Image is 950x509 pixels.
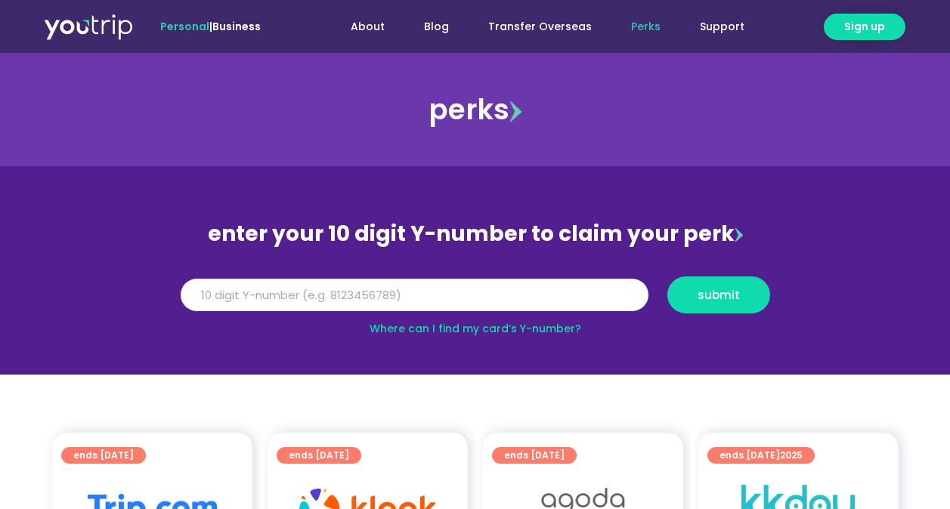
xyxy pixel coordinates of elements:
a: Where can I find my card’s Y-number? [370,321,581,336]
span: ends [DATE] [73,447,134,464]
span: 2025 [780,449,803,461]
div: enter your 10 digit Y-number to claim your perk [173,214,778,254]
a: ends [DATE] [277,447,361,464]
span: ends [DATE] [289,447,349,464]
a: Blog [404,13,469,41]
span: submit [698,289,740,301]
a: Support [680,13,764,41]
span: ends [DATE] [504,447,565,464]
a: ends [DATE]2025 [707,447,815,464]
a: ends [DATE] [492,447,577,464]
form: Y Number [181,276,770,325]
a: Transfer Overseas [469,13,611,41]
nav: Menu [302,13,764,41]
a: About [331,13,404,41]
a: Perks [611,13,680,41]
a: Sign up [824,14,905,40]
span: ends [DATE] [719,447,803,464]
button: submit [667,276,770,313]
span: Personal [160,19,209,34]
span: | [160,19,261,34]
span: Sign up [844,19,885,35]
a: Business [212,19,261,34]
a: ends [DATE] [61,447,146,464]
input: 10 digit Y-number (e.g. 8123456789) [181,279,648,312]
